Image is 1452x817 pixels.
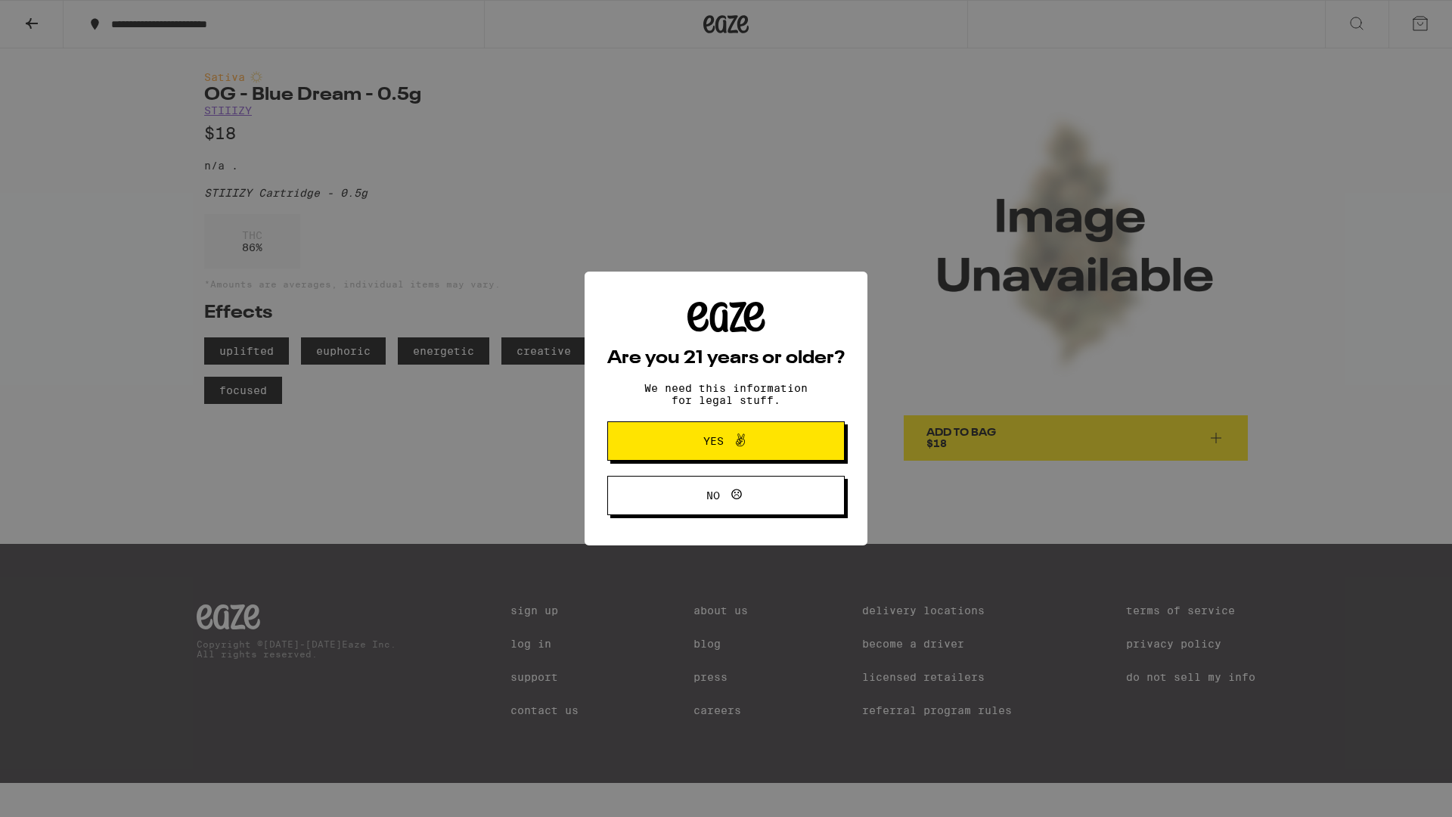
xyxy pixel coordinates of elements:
[1357,772,1437,809] iframe: Opens a widget where you can find more information
[631,382,821,406] p: We need this information for legal stuff.
[607,349,845,368] h2: Are you 21 years or older?
[706,490,720,501] span: No
[607,476,845,515] button: No
[703,436,724,446] span: Yes
[607,421,845,461] button: Yes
